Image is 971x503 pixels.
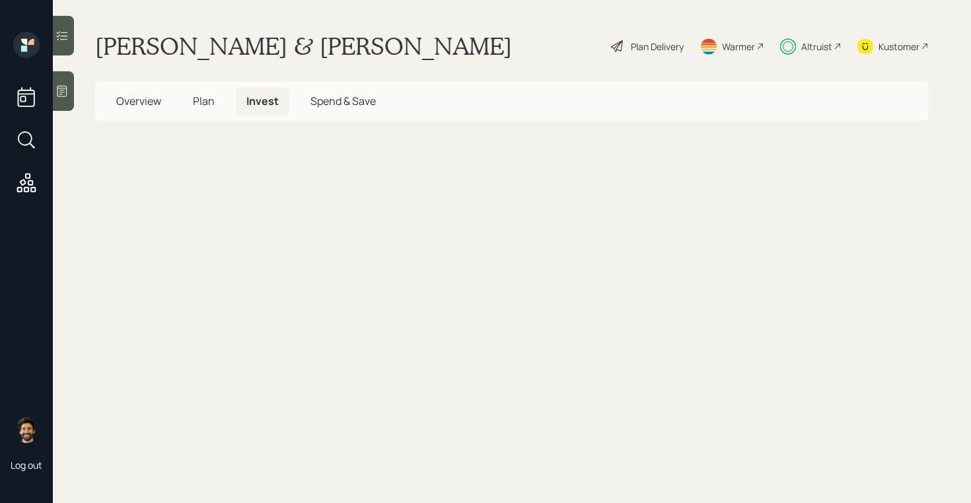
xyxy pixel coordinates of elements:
img: eric-schwartz-headshot.png [13,417,40,443]
span: Invest [246,94,279,108]
div: Plan Delivery [631,40,684,53]
div: Altruist [801,40,832,53]
span: Overview [116,94,161,108]
span: Plan [193,94,215,108]
h1: [PERSON_NAME] & [PERSON_NAME] [95,32,512,61]
div: Kustomer [879,40,919,53]
div: Warmer [722,40,755,53]
span: Spend & Save [310,94,376,108]
div: Log out [11,459,42,471]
